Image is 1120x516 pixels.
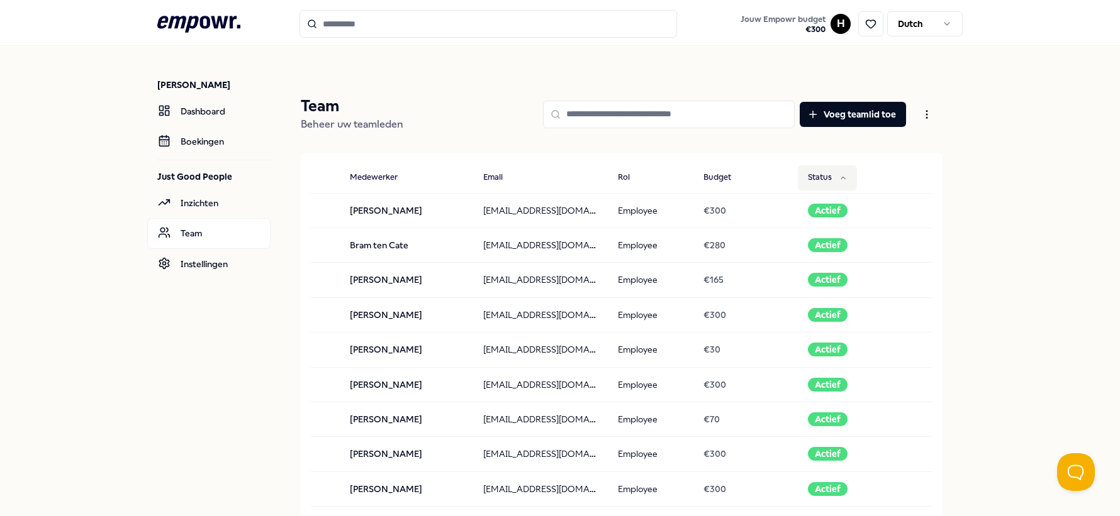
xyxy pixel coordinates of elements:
[608,332,693,367] td: Employee
[808,378,848,392] div: Actief
[301,118,403,130] span: Beheer uw teamleden
[608,193,693,228] td: Employee
[473,263,608,297] td: [EMAIL_ADDRESS][DOMAIN_NAME]
[147,96,271,126] a: Dashboard
[340,165,423,190] button: Medewerker
[703,240,725,250] span: € 280
[741,25,826,35] span: € 300
[741,14,826,25] span: Jouw Empowr budget
[808,204,848,217] div: Actief
[473,471,608,506] td: [EMAIL_ADDRESS][DOMAIN_NAME]
[736,11,831,37] a: Jouw Empowr budget€300
[608,297,693,332] td: Employee
[473,193,608,228] td: [EMAIL_ADDRESS][DOMAIN_NAME]
[608,228,693,262] td: Employee
[473,367,608,402] td: [EMAIL_ADDRESS][DOMAIN_NAME]
[473,402,608,436] td: [EMAIL_ADDRESS][DOMAIN_NAME]
[340,228,473,262] td: Bram ten Cate
[608,402,693,436] td: Employee
[608,471,693,506] td: Employee
[808,482,848,496] div: Actief
[703,310,726,320] span: € 300
[1057,453,1095,491] iframe: Help Scout Beacon - Open
[738,12,828,37] button: Jouw Empowr budget€300
[703,344,720,354] span: € 30
[340,297,473,332] td: [PERSON_NAME]
[800,102,906,127] button: Voeg teamlid toe
[340,332,473,367] td: [PERSON_NAME]
[608,367,693,402] td: Employee
[808,447,848,461] div: Actief
[157,79,271,91] p: [PERSON_NAME]
[340,263,473,297] td: [PERSON_NAME]
[703,414,720,424] span: € 70
[473,297,608,332] td: [EMAIL_ADDRESS][DOMAIN_NAME]
[703,484,726,494] span: € 300
[473,165,528,190] button: Email
[808,273,848,287] div: Actief
[340,367,473,402] td: [PERSON_NAME]
[831,14,851,34] button: H
[157,170,271,183] p: Just Good People
[473,332,608,367] td: [EMAIL_ADDRESS][DOMAIN_NAME]
[608,263,693,297] td: Employee
[808,308,848,322] div: Actief
[608,437,693,471] td: Employee
[147,218,271,248] a: Team
[340,471,473,506] td: [PERSON_NAME]
[147,126,271,156] a: Boekingen
[703,206,726,216] span: € 300
[340,402,473,436] td: [PERSON_NAME]
[703,380,726,390] span: € 300
[808,343,848,356] div: Actief
[808,412,848,426] div: Actief
[703,275,724,285] span: € 165
[300,10,677,38] input: Search for products, categories or subcategories
[798,165,857,190] button: Status
[340,193,473,228] td: [PERSON_NAME]
[147,249,271,279] a: Instellingen
[693,165,756,190] button: Budget
[340,437,473,471] td: [PERSON_NAME]
[808,238,848,252] div: Actief
[911,102,943,127] button: Open menu
[473,437,608,471] td: [EMAIL_ADDRESS][DOMAIN_NAME]
[473,228,608,262] td: [EMAIL_ADDRESS][DOMAIN_NAME]
[608,165,655,190] button: Rol
[301,96,403,116] p: Team
[147,188,271,218] a: Inzichten
[703,449,726,459] span: € 300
